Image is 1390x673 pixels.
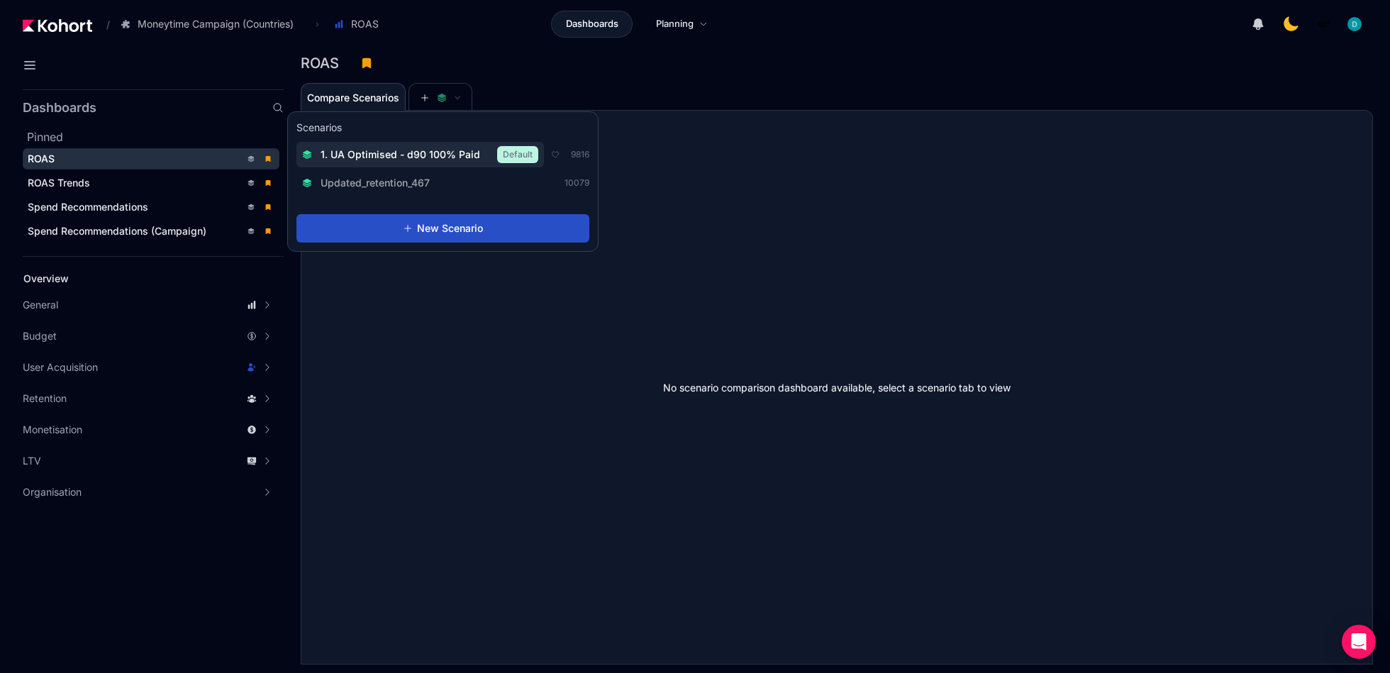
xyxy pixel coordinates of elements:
[1342,625,1376,659] div: Open Intercom Messenger
[113,12,308,36] button: Moneytime Campaign (Countries)
[23,454,41,468] span: LTV
[326,12,394,36] button: ROAS
[301,111,1372,664] div: No scenario comparison dashboard available, select a scenario tab to view
[23,101,96,114] h2: Dashboards
[313,18,322,30] span: ›
[566,17,618,31] span: Dashboards
[497,146,538,163] span: Default
[296,214,589,243] button: New Scenario
[417,221,483,235] span: New Scenario
[23,485,82,499] span: Organisation
[28,201,148,213] span: Spend Recommendations
[138,17,294,31] span: Moneytime Campaign (Countries)
[23,172,279,194] a: ROAS Trends
[95,17,110,32] span: /
[296,121,342,138] h3: Scenarios
[18,268,260,289] a: Overview
[23,329,57,343] span: Budget
[23,196,279,218] a: Spend Recommendations
[23,298,58,312] span: General
[296,142,544,167] button: 1. UA Optimised - d90 100% PaidDefault
[656,17,694,31] span: Planning
[641,11,723,38] a: Planning
[23,272,69,284] span: Overview
[301,56,347,70] h3: ROAS
[27,128,284,145] h2: Pinned
[307,93,399,103] span: Compare Scenarios
[23,391,67,406] span: Retention
[551,11,633,38] a: Dashboards
[321,148,480,162] span: 1. UA Optimised - d90 100% Paid
[351,17,379,31] span: ROAS
[565,177,589,189] span: 10079
[321,176,430,190] span: Updated_retention_467
[23,19,92,32] img: Kohort logo
[296,172,444,194] button: Updated_retention_467
[23,221,279,242] a: Spend Recommendations (Campaign)
[28,152,55,165] span: ROAS
[23,423,82,437] span: Monetisation
[1316,17,1330,31] img: logo_MoneyTimeLogo_1_20250619094856634230.png
[28,225,206,237] span: Spend Recommendations (Campaign)
[571,149,589,160] span: 9816
[28,177,90,189] span: ROAS Trends
[23,148,279,169] a: ROAS
[23,360,98,374] span: User Acquisition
